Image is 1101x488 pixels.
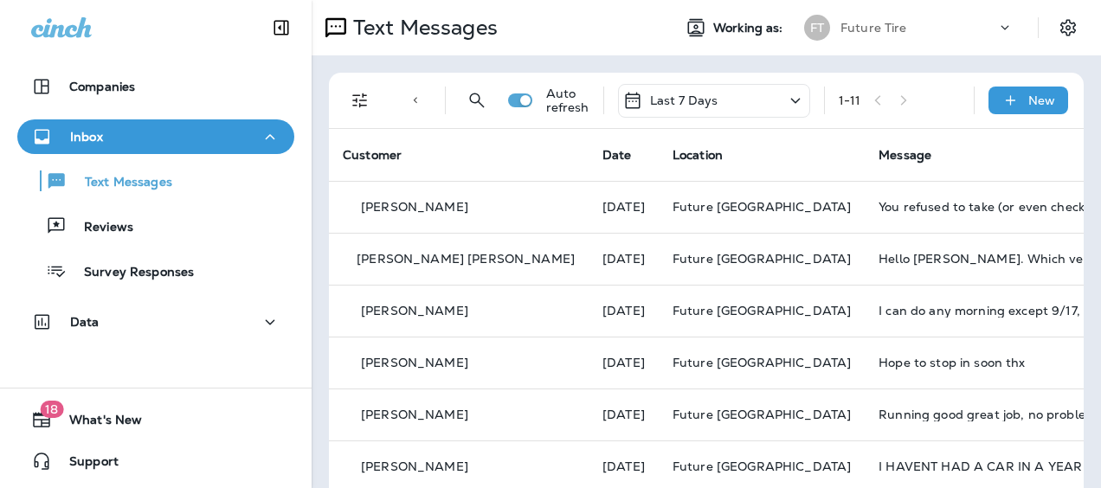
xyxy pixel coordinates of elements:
button: Reviews [17,208,294,244]
p: Sep 17, 2025 10:04 AM [602,252,645,266]
button: Collapse Sidebar [257,10,306,45]
p: [PERSON_NAME] [361,408,468,421]
p: Reviews [67,220,133,236]
span: Future [GEOGRAPHIC_DATA] [673,303,851,318]
button: Filters [343,83,377,118]
button: Settings [1053,12,1084,43]
div: FT [804,15,830,41]
button: Survey Responses [17,253,294,289]
p: Last 7 Days [650,93,718,107]
span: Future [GEOGRAPHIC_DATA] [673,355,851,370]
span: Future [GEOGRAPHIC_DATA] [673,199,851,215]
button: Data [17,305,294,339]
p: Data [70,315,100,329]
p: Inbox [70,130,103,144]
span: Customer [343,147,402,163]
p: [PERSON_NAME] [361,200,468,214]
div: 1 - 11 [839,93,861,107]
p: [PERSON_NAME] [361,459,468,473]
span: Support [52,454,119,475]
button: Text Messages [17,163,294,199]
button: Search Messages [460,83,494,118]
p: [PERSON_NAME] [361,304,468,318]
span: Future [GEOGRAPHIC_DATA] [673,407,851,422]
span: Future [GEOGRAPHIC_DATA] [673,251,851,266]
button: Inbox [17,119,294,154]
p: [PERSON_NAME] [361,356,468,369]
p: Sep 17, 2025 10:23 AM [602,200,645,214]
button: Companies [17,69,294,104]
p: [PERSON_NAME] [PERSON_NAME] [357,252,575,266]
p: Survey Responses [67,265,194,281]
p: New [1028,93,1055,107]
p: Sep 16, 2025 08:24 AM [602,408,645,421]
span: Message [879,147,931,163]
span: Future [GEOGRAPHIC_DATA] [673,459,851,474]
span: 18 [40,401,63,418]
p: Text Messages [346,15,498,41]
span: Date [602,147,632,163]
p: Sep 16, 2025 08:39 AM [602,356,645,369]
button: 18What's New [17,402,294,437]
p: Sep 16, 2025 11:16 AM [602,304,645,318]
p: Sep 14, 2025 04:08 PM [602,459,645,473]
p: Companies [69,80,135,93]
p: Future Tire [840,21,907,35]
span: What's New [52,413,142,433]
p: Auto refresh [546,87,589,114]
button: Support [17,444,294,478]
p: Text Messages [68,175,172,191]
span: Working as: [713,21,787,35]
span: Location [673,147,723,163]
